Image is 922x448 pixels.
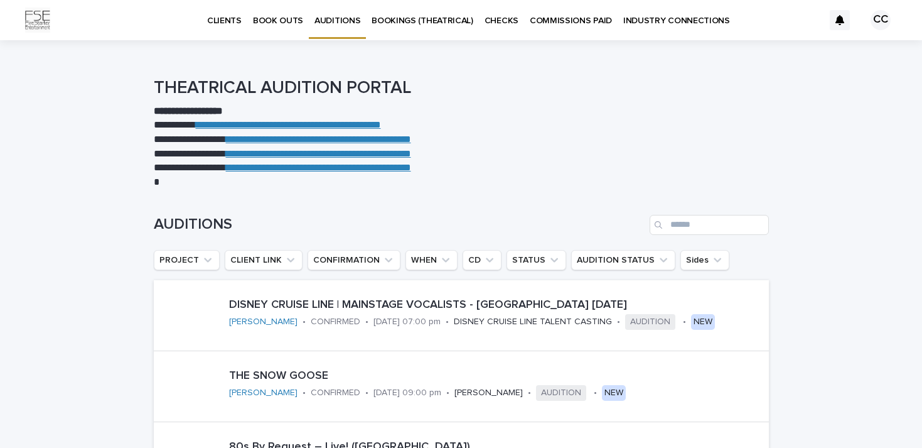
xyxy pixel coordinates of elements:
[680,250,729,270] button: Sides
[571,250,675,270] button: AUDITION STATUS
[229,369,725,383] p: THE SNOW GOOSE
[154,78,769,99] h1: THEATRICAL AUDITION PORTAL
[225,250,303,270] button: CLIENT LINK
[311,388,360,398] p: CONFIRMED
[365,388,368,398] p: •
[594,388,597,398] p: •
[528,388,531,398] p: •
[691,314,715,330] div: NEW
[154,351,769,422] a: THE SNOW GOOSE[PERSON_NAME] •CONFIRMED•[DATE] 09:00 pm•[PERSON_NAME]•AUDITION•NEW
[463,250,501,270] button: CD
[683,317,686,327] p: •
[229,317,298,327] a: [PERSON_NAME]
[405,250,458,270] button: WHEN
[154,216,645,234] h1: AUDITIONS
[154,280,769,351] a: DISNEY CRUISE LINE | MAINSTAGE VOCALISTS - [GEOGRAPHIC_DATA] [DATE][PERSON_NAME] •CONFIRMED•[DATE...
[308,250,400,270] button: CONFIRMATION
[373,388,441,398] p: [DATE] 09:00 pm
[650,215,769,235] input: Search
[25,8,50,33] img: Km9EesSdRbS9ajqhBzyo
[602,385,626,401] div: NEW
[507,250,566,270] button: STATUS
[303,317,306,327] p: •
[454,317,612,327] p: DISNEY CRUISE LINE TALENT CASTING
[373,317,441,327] p: [DATE] 07:00 pm
[365,317,368,327] p: •
[617,317,620,327] p: •
[154,250,220,270] button: PROJECT
[446,388,449,398] p: •
[536,385,586,401] span: AUDITION
[229,388,298,398] a: [PERSON_NAME]
[446,317,449,327] p: •
[229,298,764,312] p: DISNEY CRUISE LINE | MAINSTAGE VOCALISTS - [GEOGRAPHIC_DATA] [DATE]
[454,388,523,398] p: [PERSON_NAME]
[311,317,360,327] p: CONFIRMED
[625,314,675,330] span: AUDITION
[871,10,891,30] div: CC
[303,388,306,398] p: •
